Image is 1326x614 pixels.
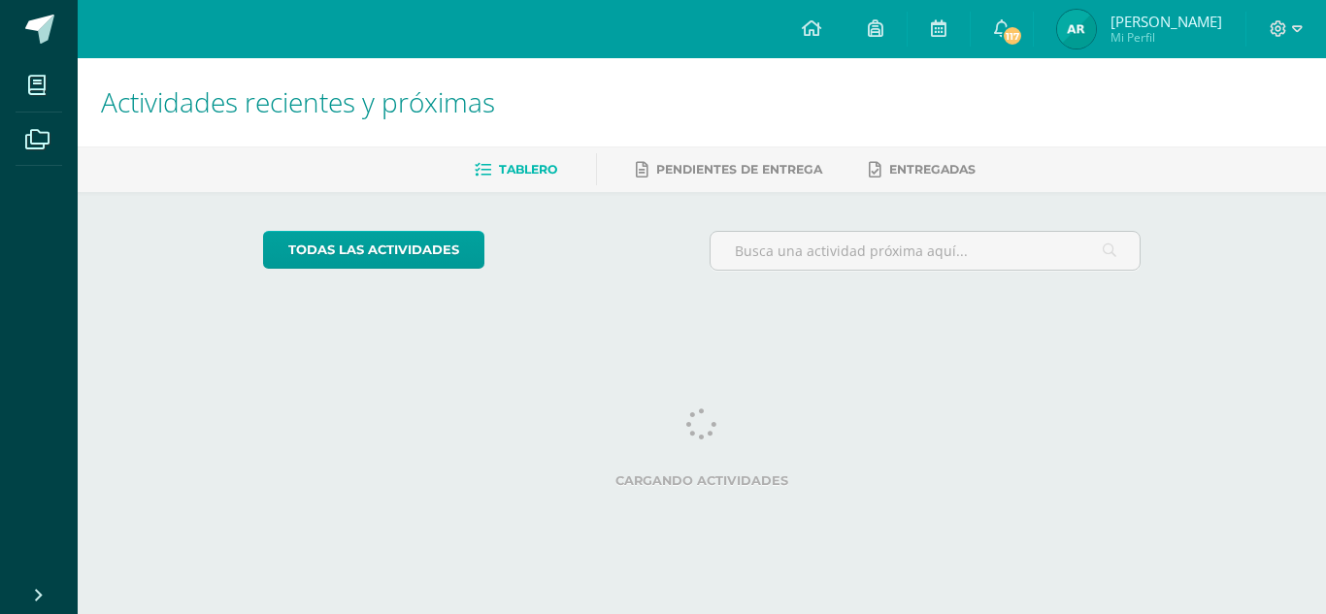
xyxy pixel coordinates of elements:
[1002,25,1023,47] span: 117
[869,154,976,185] a: Entregadas
[499,162,557,177] span: Tablero
[101,83,495,120] span: Actividades recientes y próximas
[889,162,976,177] span: Entregadas
[1111,29,1222,46] span: Mi Perfil
[1057,10,1096,48] img: 9fe4e505b6d6d40c1a83f2ca7b8d9b68.png
[1111,12,1222,31] span: [PERSON_NAME]
[636,154,822,185] a: Pendientes de entrega
[711,232,1141,270] input: Busca una actividad próxima aquí...
[475,154,557,185] a: Tablero
[263,231,484,269] a: todas las Actividades
[656,162,822,177] span: Pendientes de entrega
[263,473,1142,488] label: Cargando actividades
